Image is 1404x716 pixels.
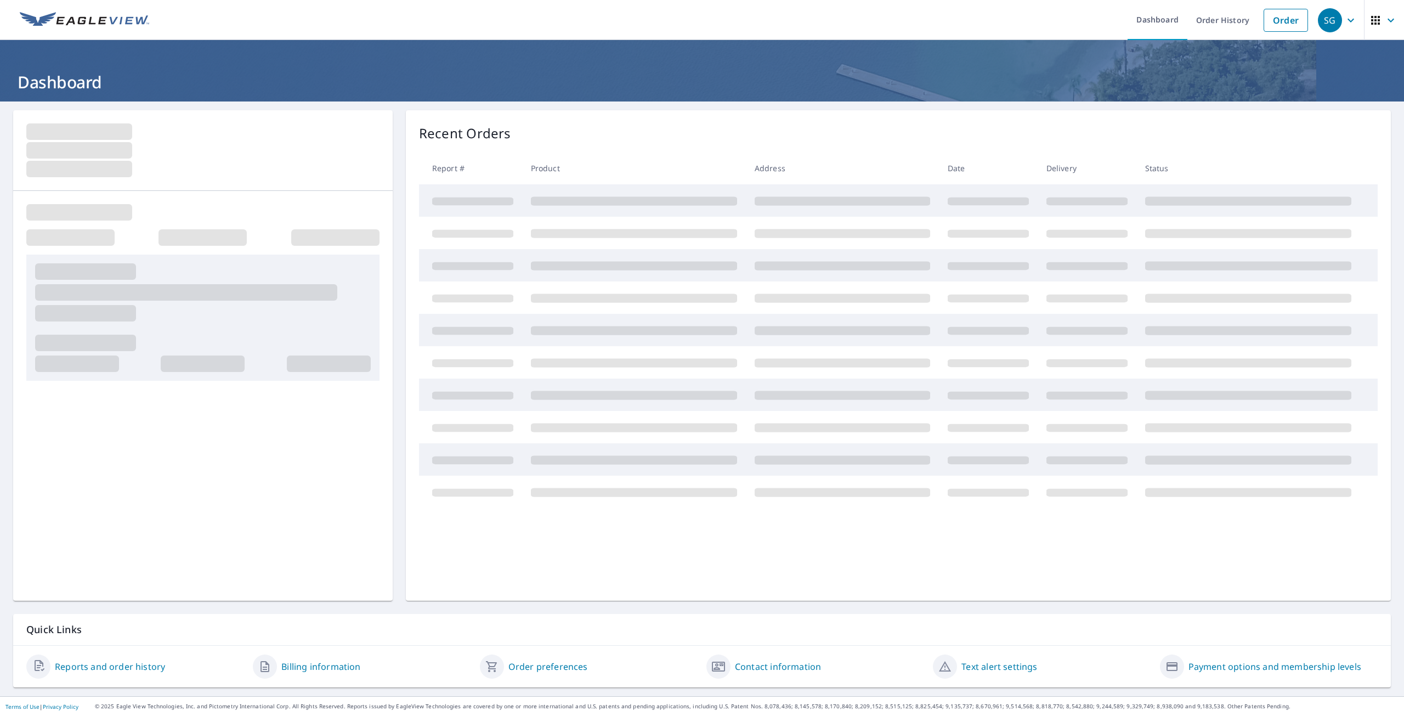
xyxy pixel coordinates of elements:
[26,623,1378,636] p: Quick Links
[55,660,165,673] a: Reports and order history
[13,71,1391,93] h1: Dashboard
[1188,660,1361,673] a: Payment options and membership levels
[5,703,39,711] a: Terms of Use
[95,702,1399,711] p: © 2025 Eagle View Technologies, Inc. and Pictometry International Corp. All Rights Reserved. Repo...
[20,12,149,29] img: EV Logo
[5,703,78,710] p: |
[1264,9,1308,32] a: Order
[43,703,78,711] a: Privacy Policy
[746,152,939,184] th: Address
[1318,8,1342,32] div: SG
[1136,152,1360,184] th: Status
[281,660,360,673] a: Billing information
[508,660,588,673] a: Order preferences
[939,152,1038,184] th: Date
[522,152,746,184] th: Product
[735,660,821,673] a: Contact information
[419,123,511,143] p: Recent Orders
[419,152,522,184] th: Report #
[1038,152,1136,184] th: Delivery
[961,660,1037,673] a: Text alert settings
